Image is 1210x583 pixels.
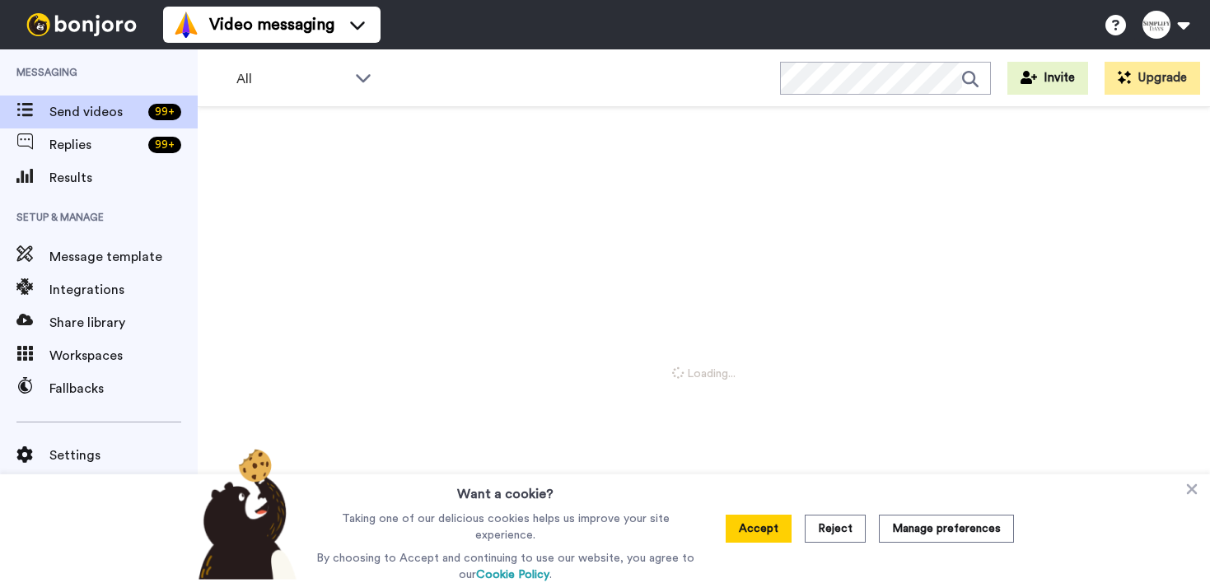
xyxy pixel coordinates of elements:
[1007,62,1088,95] button: Invite
[49,135,142,155] span: Replies
[20,13,143,36] img: bj-logo-header-white.svg
[236,69,347,89] span: All
[672,366,736,382] span: Loading...
[49,313,198,333] span: Share library
[312,511,698,543] p: Taking one of our delicious cookies helps us improve your site experience.
[209,13,334,36] span: Video messaging
[49,102,142,122] span: Send videos
[805,515,866,543] button: Reject
[457,474,554,504] h3: Want a cookie?
[49,280,198,300] span: Integrations
[49,168,198,188] span: Results
[148,137,181,153] div: 99 +
[476,569,549,581] a: Cookie Policy
[49,346,198,366] span: Workspaces
[49,247,198,267] span: Message template
[1105,62,1200,95] button: Upgrade
[49,445,198,465] span: Settings
[148,104,181,120] div: 99 +
[312,550,698,583] p: By choosing to Accept and continuing to use our website, you agree to our .
[879,515,1014,543] button: Manage preferences
[184,448,306,580] img: bear-with-cookie.png
[726,515,792,543] button: Accept
[49,379,198,399] span: Fallbacks
[173,12,199,38] img: vm-color.svg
